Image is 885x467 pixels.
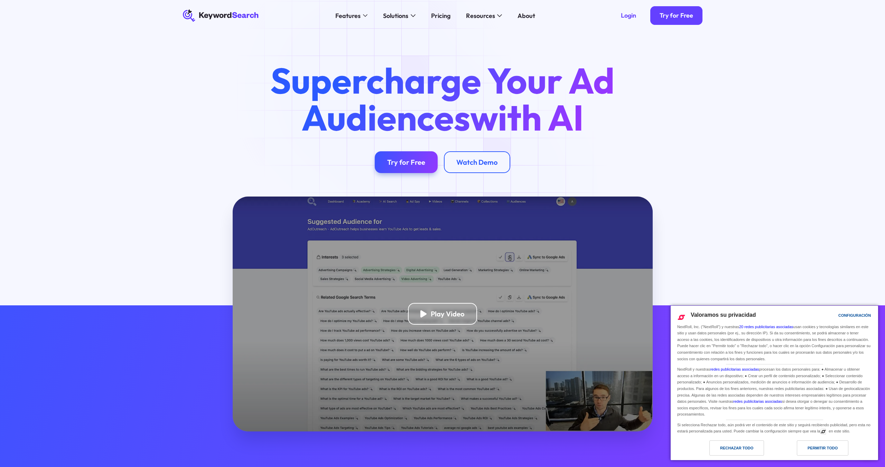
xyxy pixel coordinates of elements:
div: Permitir todo [808,444,838,452]
a: Try for Free [375,151,438,173]
span: Valoramos su privacidad [691,312,756,318]
a: redes publicitarias asociadas [733,399,782,403]
div: Try for Free [660,12,693,20]
a: Configuración [826,310,843,323]
div: Watch Demo [456,158,498,166]
a: redes publicitarias asociadas [710,367,759,371]
div: NextRoll, Inc. ("NextRoll") y nuestras usan cookies y tecnologías similares en este sitio y usan ... [676,323,873,363]
div: Login [621,12,636,20]
div: Si selecciona Rechazar todo, aún podrá ver el contenido de este sitio y seguirá recibiendo public... [676,420,873,435]
div: About [518,11,535,20]
div: Pricing [431,11,450,20]
a: 20 redes publicitarias asociadas [739,325,793,329]
a: open lightbox [233,197,653,431]
div: Features [335,11,361,20]
span: with AI [470,95,584,140]
a: Login [612,6,645,25]
div: Rechazar todo [720,444,753,452]
div: Solutions [383,11,408,20]
a: Permitir todo [774,440,874,459]
div: Resources [466,11,495,20]
div: Play Video [431,309,465,318]
h1: Supercharge Your Ad Audiences [256,62,629,136]
a: About [513,9,540,22]
div: Configuración [838,312,871,319]
a: Try for Free [650,6,702,25]
a: Rechazar todo [675,440,774,459]
div: Try for Free [387,158,425,166]
a: Pricing [426,9,455,22]
div: NextRoll y nuestras procesan los datos personales para: ● Almacenar u obtener acceso a informació... [676,364,873,418]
